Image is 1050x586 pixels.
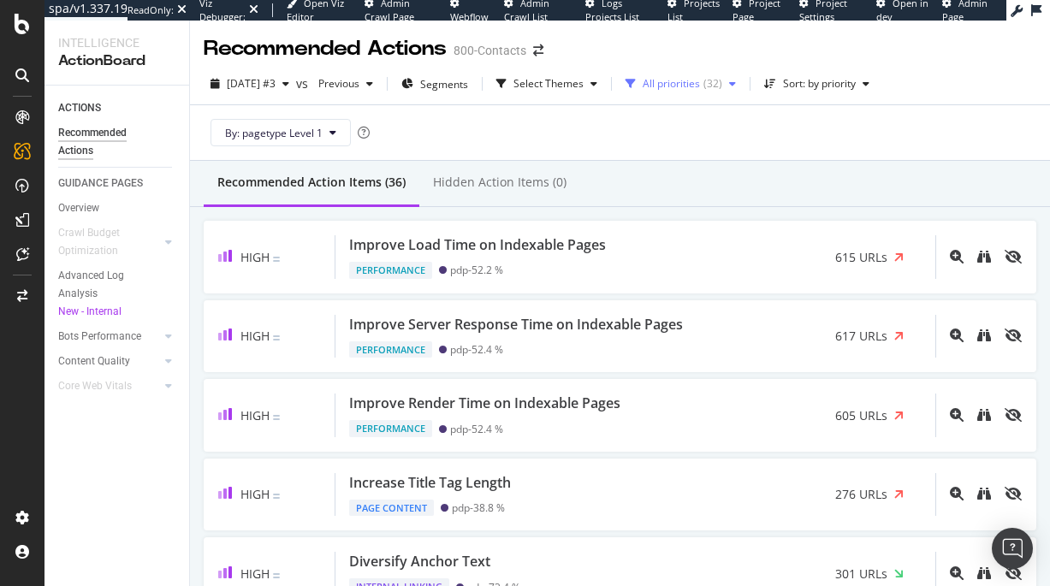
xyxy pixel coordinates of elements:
[977,487,991,500] div: binoculars
[311,70,380,98] button: Previous
[58,377,132,395] div: Core Web Vitals
[420,77,468,92] span: Segments
[58,303,161,321] div: New - Internal
[950,487,964,500] div: magnifying-glass-plus
[204,70,296,98] button: [DATE] #3
[58,224,160,260] a: Crawl Budget Optimization
[349,341,432,358] div: Performance
[311,76,359,91] span: Previous
[450,263,503,276] div: pdp - 52.2 %
[433,174,567,191] div: Hidden Action Items (0)
[58,175,143,192] div: GUIDANCE PAGES
[349,262,432,279] div: Performance
[1005,408,1022,422] div: eye-slash
[58,51,175,71] div: ActionBoard
[643,79,700,89] div: All priorities
[58,124,161,160] div: Recommended Actions
[240,565,270,582] span: High
[349,315,683,334] div: Improve Server Response Time on Indexable Pages
[977,408,991,422] div: binoculars
[128,3,174,17] div: ReadOnly:
[394,70,475,98] button: Segments
[533,44,543,56] div: arrow-right-arrow-left
[1005,250,1022,263] div: eye-slash
[273,257,280,262] img: Equal
[296,75,311,92] span: vs
[58,267,161,321] div: Advanced Log Analysis
[977,566,991,580] div: binoculars
[58,199,99,217] div: Overview
[58,99,177,117] a: ACTIONS
[204,34,447,63] div: Recommended Actions
[240,407,270,423] span: High
[58,224,148,260] div: Crawl Budget Optimization
[1005,566,1022,580] div: eye-slash
[489,70,604,98] button: Select Themes
[452,501,505,514] div: pdp - 38.8 %
[240,249,270,265] span: High
[977,486,991,502] a: binoculars
[783,79,856,89] div: Sort: by priority
[977,328,991,344] a: binoculars
[240,328,270,344] span: High
[977,329,991,342] div: binoculars
[349,394,620,413] div: Improve Render Time on Indexable Pages
[950,408,964,422] div: magnifying-glass-plus
[273,494,280,499] img: Equal
[835,486,887,503] span: 276 URLs
[227,76,276,91] span: 2025 Aug. 15th #3
[58,175,177,192] a: GUIDANCE PAGES
[992,528,1033,569] div: Open Intercom Messenger
[349,420,432,437] div: Performance
[950,566,964,580] div: magnifying-glass-plus
[1005,487,1022,500] div: eye-slash
[835,328,887,345] span: 617 URLs
[950,329,964,342] div: magnifying-glass-plus
[349,235,606,255] div: Improve Load Time on Indexable Pages
[58,267,177,321] a: Advanced Log AnalysisNew - Internal
[58,352,160,370] a: Content Quality
[349,500,434,517] div: Page Content
[835,407,887,424] span: 605 URLs
[58,99,101,117] div: ACTIONS
[977,565,991,582] a: binoculars
[450,343,503,356] div: pdp - 52.4 %
[273,335,280,340] img: Equal
[58,34,175,51] div: Intelligence
[273,573,280,578] img: Equal
[977,407,991,423] a: binoculars
[58,377,160,395] a: Core Web Vitals
[757,70,876,98] button: Sort: by priority
[58,124,177,160] a: Recommended Actions
[977,250,991,263] div: binoculars
[225,126,323,140] span: By: pagetype Level 1
[58,328,141,346] div: Bots Performance
[211,119,351,146] button: By: pagetype Level 1
[58,352,130,370] div: Content Quality
[835,249,887,266] span: 615 URLs
[217,174,406,191] div: Recommended Action Items (36)
[513,79,584,89] div: Select Themes
[454,42,526,59] div: 800-Contacts
[619,70,743,98] button: All priorities(32)
[450,423,503,435] div: pdp - 52.4 %
[273,415,280,420] img: Equal
[835,565,887,583] span: 301 URLs
[240,486,270,502] span: High
[977,249,991,265] a: binoculars
[703,79,722,89] div: ( 32 )
[58,328,160,346] a: Bots Performance
[349,473,511,493] div: Increase Title Tag Length
[58,199,177,217] a: Overview
[1005,329,1022,342] div: eye-slash
[349,552,490,571] div: Diversify Anchor Text
[450,10,489,23] span: Webflow
[950,250,964,263] div: magnifying-glass-plus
